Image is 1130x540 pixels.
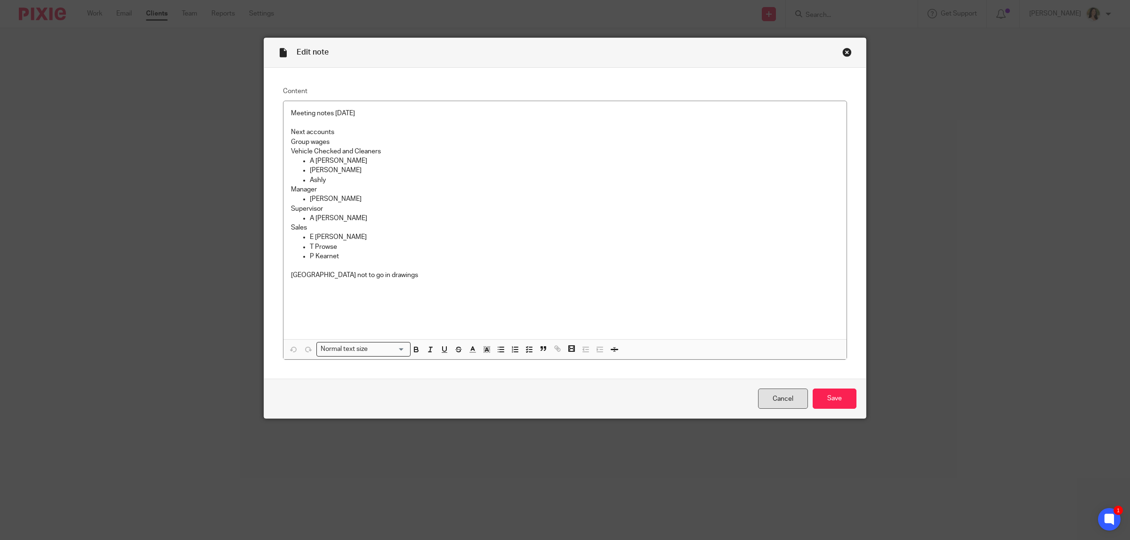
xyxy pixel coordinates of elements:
[813,389,856,409] input: Save
[310,175,839,185] p: Ashly
[310,242,839,252] p: T Prowse
[758,389,808,409] a: Cancel
[291,147,839,156] p: Vehicle Checked and Cleaners
[310,166,839,175] p: [PERSON_NAME]
[310,194,839,204] p: [PERSON_NAME]
[291,223,839,232] p: Sales
[291,204,839,214] p: Supervisor
[842,48,852,57] div: Close this dialog window
[316,342,411,357] div: Search for option
[319,344,370,354] span: Normal text size
[283,87,847,96] label: Content
[291,270,839,280] p: [GEOGRAPHIC_DATA] not to go in drawings
[291,137,839,147] p: Group wages
[310,156,839,166] p: A [PERSON_NAME]
[1114,506,1123,515] div: 1
[310,214,839,223] p: A [PERSON_NAME]
[297,48,329,56] span: Edit note
[371,344,405,354] input: Search for option
[291,109,839,118] p: Meeting notes [DATE]
[310,232,839,242] p: E [PERSON_NAME]
[291,127,839,137] p: Next accounts
[310,252,839,261] p: P Kearnet
[291,185,839,194] p: Manager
